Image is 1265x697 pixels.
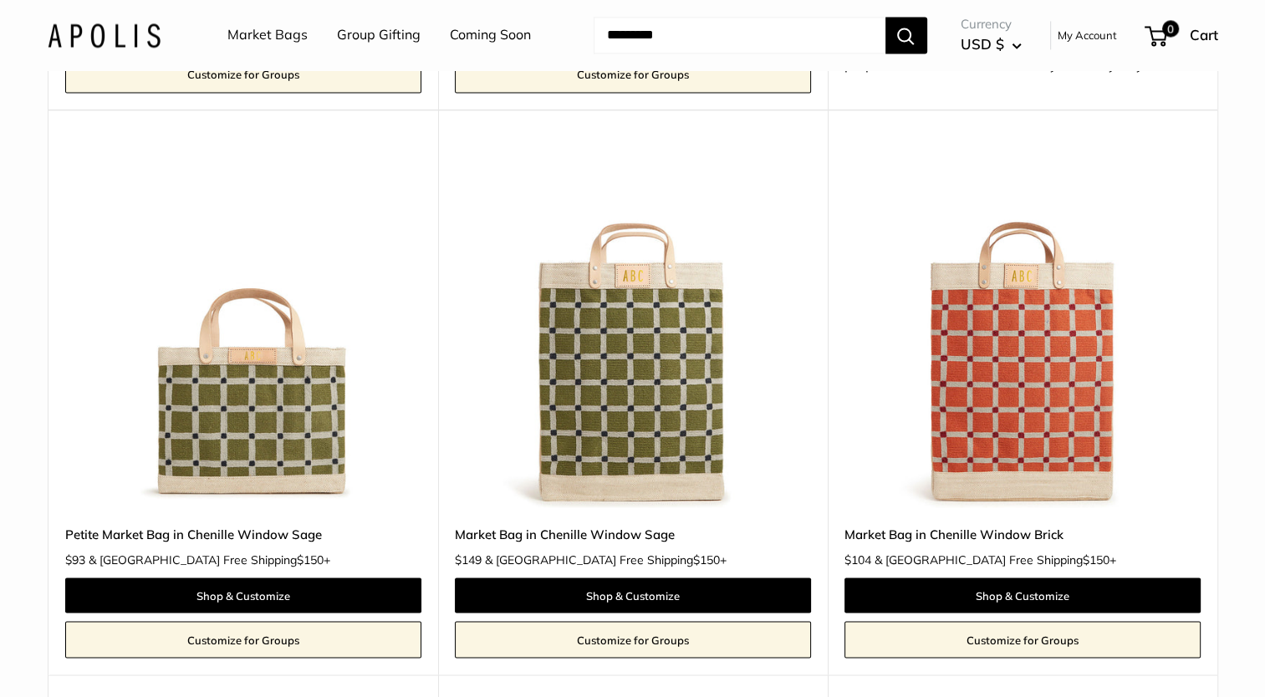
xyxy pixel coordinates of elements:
span: $150 [693,552,720,567]
a: Customize for Groups [65,621,421,658]
span: Cart [1190,26,1218,43]
a: Market Bag in Chenille Window Sage [455,524,811,543]
a: My Account [1058,25,1117,45]
a: Market Bag in Chenille Window SageMarket Bag in Chenille Window Sage [455,151,811,507]
span: $149 [455,552,482,567]
a: Market Bags [227,23,308,48]
span: & [GEOGRAPHIC_DATA] Free Shipping + [875,553,1116,565]
span: $104 [844,552,871,567]
a: Market Bag in Chenille Window Brick [844,524,1201,543]
span: $93 [65,552,85,567]
img: Apolis [48,23,161,47]
a: Coming Soon [450,23,531,48]
a: Customize for Groups [455,56,811,93]
iframe: Sign Up via Text for Offers [13,633,179,684]
a: Shop & Customize [844,577,1201,613]
span: $150 [1083,552,1109,567]
a: Market Bag in Chenille Window BrickMarket Bag in Chenille Window Brick [844,151,1201,507]
span: USD $ [961,35,1004,53]
a: Shop & Customize [455,577,811,613]
a: Shop & Customize [65,577,421,613]
a: Customize for Groups [844,621,1201,658]
span: & [GEOGRAPHIC_DATA] Free Shipping + [89,553,330,565]
img: Market Bag in Chenille Window Brick [844,151,1201,507]
img: Petite Market Bag in Chenille Window Sage [65,151,421,507]
span: $150 [297,552,324,567]
a: 0 Cart [1146,22,1218,48]
a: Petite Market Bag in Chenille Window SagePetite Market Bag in Chenille Window Sage [65,151,421,507]
a: Petite Market Bag in Chenille Window Sage [65,524,421,543]
span: 0 [1161,20,1178,37]
span: Currency [961,13,1022,36]
a: Customize for Groups [65,56,421,93]
a: Group Gifting [337,23,421,48]
span: & [GEOGRAPHIC_DATA] Free Shipping + [485,553,727,565]
input: Search... [594,17,885,53]
img: Market Bag in Chenille Window Sage [455,151,811,507]
button: Search [885,17,927,53]
button: USD $ [961,31,1022,58]
a: Customize for Groups [455,621,811,658]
